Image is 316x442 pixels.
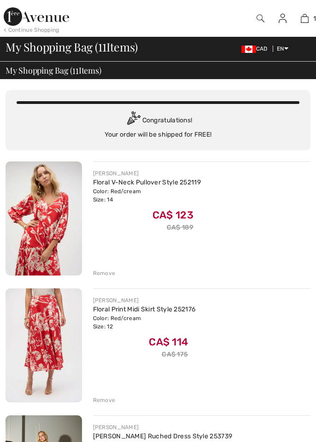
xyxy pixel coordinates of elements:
div: Color: Red/cream Size: 12 [93,314,196,331]
div: [PERSON_NAME] [93,169,201,178]
div: Congratulations! Your order will be shipped for FREE! [17,111,299,139]
img: Canadian Dollar [241,46,256,53]
img: My Bag [301,13,309,24]
div: Color: Red/cream Size: 14 [93,187,201,204]
span: CA$ 123 [152,206,193,221]
img: search the website [257,13,264,24]
a: 11 [294,13,316,24]
span: 11 [72,64,79,75]
a: [PERSON_NAME] Ruched Dress Style 253739 [93,432,233,440]
img: Congratulation2.svg [124,111,142,130]
span: EN [277,46,288,52]
img: Floral V-Neck Pullover Style 252119 [6,161,82,276]
s: CA$ 189 [167,224,193,231]
a: Floral V-Neck Pullover Style 252119 [93,178,201,186]
span: 11 [98,39,106,53]
span: My Shopping Bag ( Items) [6,66,101,75]
div: Remove [93,396,116,404]
div: Remove [93,269,116,277]
img: Floral Print Midi Skirt Style 252176 [6,288,82,402]
img: My Info [279,13,287,24]
a: Sign In [271,13,294,24]
img: 1ère Avenue [4,7,69,26]
div: < Continue Shopping [4,26,59,34]
span: CAD [241,46,271,52]
div: [PERSON_NAME] [93,296,196,304]
s: CA$ 175 [162,350,188,358]
a: Floral Print Midi Skirt Style 252176 [93,305,196,313]
div: [PERSON_NAME] [93,423,233,431]
span: My Shopping Bag ( Items) [6,41,138,53]
span: CA$ 114 [149,333,188,348]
